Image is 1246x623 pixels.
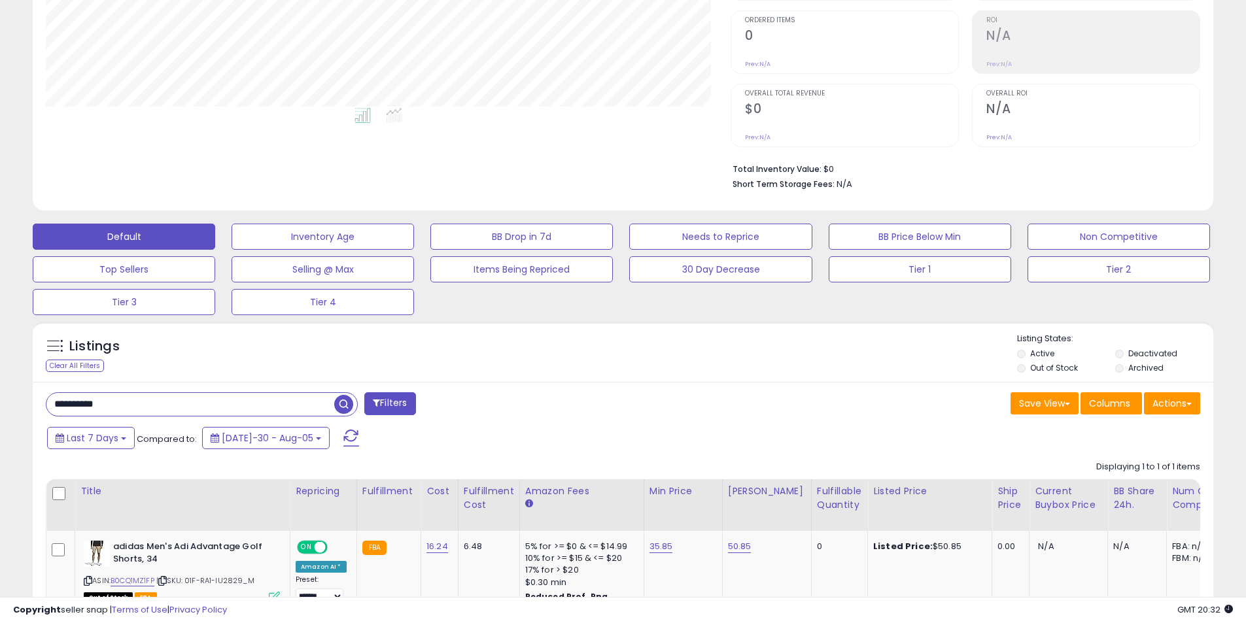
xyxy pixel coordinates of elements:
[362,484,415,498] div: Fulfillment
[733,178,835,190] b: Short Term Storage Fees:
[362,541,387,555] small: FBA
[1038,540,1054,552] span: N/A
[1144,392,1200,414] button: Actions
[326,542,347,553] span: OFF
[629,256,812,282] button: 30 Day Decrease
[1096,461,1200,473] div: Displaying 1 to 1 of 1 items
[1030,348,1054,359] label: Active
[986,28,1200,46] h2: N/A
[986,17,1200,24] span: ROI
[829,256,1011,282] button: Tier 1
[649,540,673,553] a: 35.85
[1128,348,1177,359] label: Deactivated
[873,540,933,552] b: Listed Price:
[426,540,448,553] a: 16.24
[33,289,215,315] button: Tier 3
[84,541,110,567] img: 31SZLIxnohL._SL40_.jpg
[232,289,414,315] button: Tier 4
[525,484,638,498] div: Amazon Fees
[649,484,717,498] div: Min Price
[1030,362,1078,373] label: Out of Stock
[837,178,852,190] span: N/A
[525,498,533,510] small: Amazon Fees.
[13,603,61,616] strong: Copyright
[464,541,510,552] div: 6.48
[1017,333,1213,345] p: Listing States:
[733,160,1190,176] li: $0
[202,427,330,449] button: [DATE]-30 - Aug-05
[112,603,167,616] a: Terms of Use
[46,360,104,372] div: Clear All Filters
[817,541,857,552] div: 0
[232,256,414,282] button: Selling @ Max
[745,60,770,68] small: Prev: N/A
[111,575,154,586] a: B0CQ1MZ1FP
[728,484,806,498] div: [PERSON_NAME]
[33,224,215,250] button: Default
[986,133,1012,141] small: Prev: N/A
[33,256,215,282] button: Top Sellers
[525,577,634,588] div: $0.30 min
[745,101,958,119] h2: $0
[745,28,958,46] h2: 0
[1172,541,1215,552] div: FBA: n/a
[745,90,958,97] span: Overall Total Revenue
[232,224,414,250] button: Inventory Age
[728,540,752,553] a: 50.85
[873,541,982,552] div: $50.85
[1172,484,1220,512] div: Num of Comp.
[1113,541,1156,552] div: N/A
[69,337,120,356] h5: Listings
[1177,603,1233,616] span: 2025-08-13 20:32 GMT
[1028,256,1210,282] button: Tier 2
[997,484,1024,512] div: Ship Price
[296,575,347,605] div: Preset:
[298,542,315,553] span: ON
[997,541,1019,552] div: 0.00
[430,256,613,282] button: Items Being Repriced
[137,433,197,445] span: Compared to:
[47,427,135,449] button: Last 7 Days
[169,603,227,616] a: Privacy Policy
[67,431,118,445] span: Last 7 Days
[430,224,613,250] button: BB Drop in 7d
[222,431,313,445] span: [DATE]-30 - Aug-05
[364,392,415,415] button: Filters
[1028,224,1210,250] button: Non Competitive
[1089,397,1130,410] span: Columns
[84,541,280,601] div: ASIN:
[525,541,634,552] div: 5% for >= $0 & <= $14.99
[829,224,1011,250] button: BB Price Below Min
[733,163,822,175] b: Total Inventory Value:
[629,224,812,250] button: Needs to Reprice
[986,90,1200,97] span: Overall ROI
[1113,484,1161,512] div: BB Share 24h.
[156,575,254,586] span: | SKU: 01F-RA1-IU2829_M
[525,564,634,576] div: 17% for > $20
[464,484,514,512] div: Fulfillment Cost
[13,604,227,616] div: seller snap | |
[745,133,770,141] small: Prev: N/A
[80,484,285,498] div: Title
[1172,552,1215,564] div: FBM: n/a
[426,484,453,498] div: Cost
[296,484,351,498] div: Repricing
[525,552,634,564] div: 10% for >= $15 & <= $20
[1035,484,1102,512] div: Current Buybox Price
[873,484,986,498] div: Listed Price
[1081,392,1142,414] button: Columns
[1011,392,1079,414] button: Save View
[986,101,1200,119] h2: N/A
[113,541,272,568] b: adidas Men's Adi Advantage Golf Shorts, 34
[817,484,862,512] div: Fulfillable Quantity
[986,60,1012,68] small: Prev: N/A
[1128,362,1164,373] label: Archived
[745,17,958,24] span: Ordered Items
[296,561,347,573] div: Amazon AI *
